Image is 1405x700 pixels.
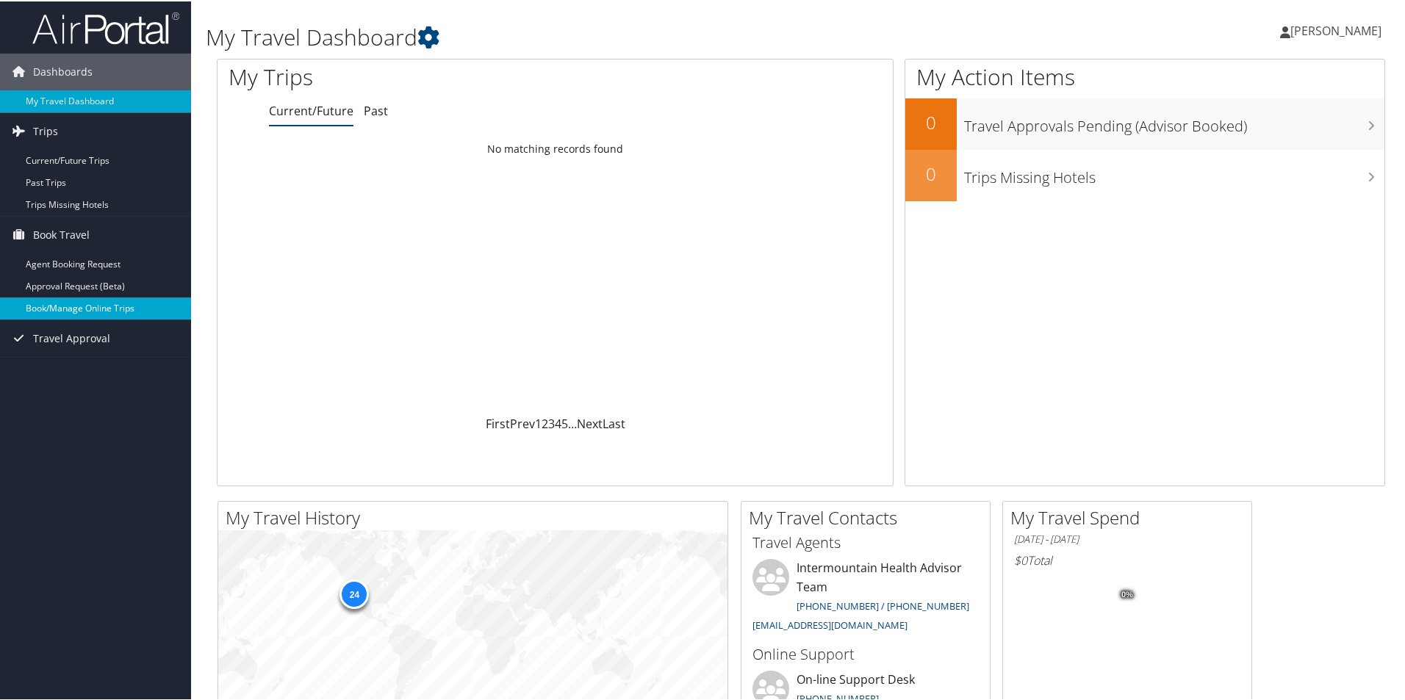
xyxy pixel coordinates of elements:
[1280,7,1396,51] a: [PERSON_NAME]
[206,21,999,51] h1: My Travel Dashboard
[510,414,535,430] a: Prev
[1290,21,1381,37] span: [PERSON_NAME]
[964,159,1384,187] h3: Trips Missing Hotels
[226,504,727,529] h2: My Travel History
[218,134,893,161] td: No matching records found
[797,598,969,611] a: [PHONE_NUMBER] / [PHONE_NUMBER]
[905,60,1384,91] h1: My Action Items
[535,414,542,430] a: 1
[1014,551,1240,567] h6: Total
[33,319,110,356] span: Travel Approval
[752,531,979,552] h3: Travel Agents
[752,643,979,663] h3: Online Support
[486,414,510,430] a: First
[603,414,625,430] a: Last
[745,558,986,636] li: Intermountain Health Advisor Team
[33,52,93,89] span: Dashboards
[269,101,353,118] a: Current/Future
[33,112,58,148] span: Trips
[1121,589,1133,598] tspan: 0%
[229,60,600,91] h1: My Trips
[561,414,568,430] a: 5
[905,97,1384,148] a: 0Travel Approvals Pending (Advisor Booked)
[905,160,957,185] h2: 0
[364,101,388,118] a: Past
[577,414,603,430] a: Next
[33,215,90,252] span: Book Travel
[32,10,179,44] img: airportal-logo.png
[905,109,957,134] h2: 0
[555,414,561,430] a: 4
[542,414,548,430] a: 2
[1010,504,1251,529] h2: My Travel Spend
[749,504,990,529] h2: My Travel Contacts
[568,414,577,430] span: …
[339,578,369,607] div: 24
[1014,551,1027,567] span: $0
[964,107,1384,135] h3: Travel Approvals Pending (Advisor Booked)
[752,617,908,630] a: [EMAIL_ADDRESS][DOMAIN_NAME]
[905,148,1384,200] a: 0Trips Missing Hotels
[548,414,555,430] a: 3
[1014,531,1240,545] h6: [DATE] - [DATE]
